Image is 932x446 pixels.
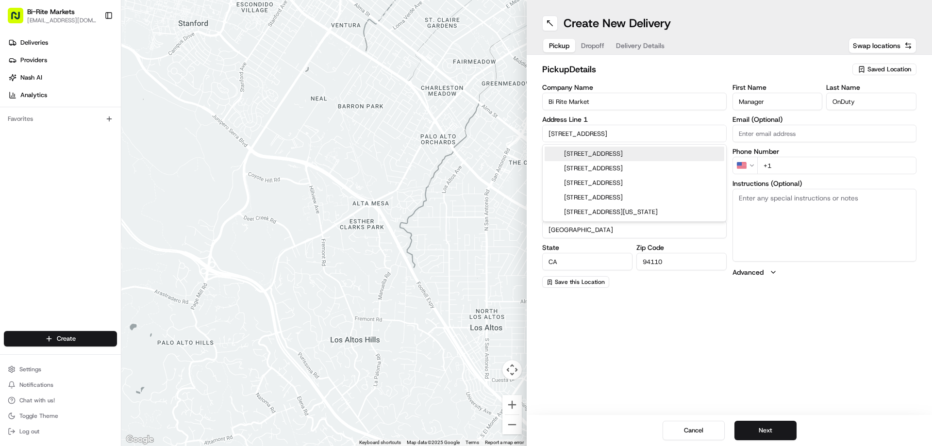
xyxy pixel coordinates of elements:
span: • [81,150,84,158]
button: Cancel [663,421,725,440]
span: Pickup [549,41,569,50]
span: Save this Location [555,278,605,286]
button: Log out [4,425,117,438]
input: Enter email address [732,125,917,142]
a: Nash AI [4,70,121,85]
div: Start new chat [33,93,159,102]
button: Keyboard shortcuts [359,439,401,446]
span: Dropoff [581,41,604,50]
div: Suggestions [542,144,727,222]
input: Enter phone number [757,157,917,174]
span: Chat with us! [19,396,55,404]
button: Next [734,421,797,440]
div: [STREET_ADDRESS] [545,161,724,176]
input: Enter state [542,253,632,270]
a: Terms (opens in new tab) [466,440,479,445]
span: [DATE] [86,150,106,158]
img: 1736555255976-a54dd68f-1ca7-489b-9aae-adbdc363a1c4 [19,151,27,159]
img: Kat Rubio [10,141,25,157]
a: 💻API Documentation [78,187,160,204]
span: Map data ©2025 Google [407,440,460,445]
a: Powered byPylon [68,214,117,222]
span: API Documentation [92,191,156,200]
button: Swap locations [849,38,916,53]
label: Company Name [542,84,727,91]
input: Enter address [542,125,727,142]
button: Zoom out [502,415,522,434]
a: Analytics [4,87,121,103]
span: Swap locations [853,41,900,50]
button: Notifications [4,378,117,392]
label: Zip Code [636,244,727,251]
div: 💻 [82,192,90,199]
a: Report a map error [485,440,524,445]
div: [STREET_ADDRESS] [545,147,724,161]
label: State [542,244,632,251]
span: Toggle Theme [19,412,58,420]
span: Pylon [97,215,117,222]
span: Nash AI [20,73,42,82]
button: Zoom in [502,395,522,414]
div: Favorites [4,111,117,127]
label: First Name [732,84,823,91]
div: We're available if you need us! [33,102,123,110]
span: Notifications [19,381,53,389]
div: Past conversations [10,126,65,134]
a: 📗Knowledge Base [6,187,78,204]
button: Toggle Theme [4,409,117,423]
input: Enter country [542,221,727,238]
div: [STREET_ADDRESS][US_STATE] [545,205,724,219]
span: Settings [19,365,41,373]
p: Welcome 👋 [10,39,177,54]
button: Start new chat [165,96,177,107]
label: Instructions (Optional) [732,180,917,187]
label: Email (Optional) [732,116,917,123]
button: Settings [4,363,117,376]
button: Create [4,331,117,347]
button: Advanced [732,267,917,277]
img: 1736555255976-a54dd68f-1ca7-489b-9aae-adbdc363a1c4 [10,93,27,110]
button: Map camera controls [502,360,522,380]
div: [STREET_ADDRESS] [545,190,724,205]
span: Delivery Details [616,41,665,50]
button: Saved Location [852,63,916,76]
span: Create [57,334,76,343]
img: Google [124,433,156,446]
button: Bi-Rite Markets [27,7,75,17]
input: Enter zip code [636,253,727,270]
h1: Create New Delivery [564,16,671,31]
div: 📗 [10,192,17,199]
button: [EMAIL_ADDRESS][DOMAIN_NAME] [27,17,97,24]
label: Last Name [826,84,916,91]
button: Bi-Rite Markets[EMAIL_ADDRESS][DOMAIN_NAME] [4,4,100,27]
span: Saved Location [867,65,911,74]
input: Clear [25,63,160,73]
span: Deliveries [20,38,48,47]
img: Nash [10,10,29,29]
button: See all [150,124,177,136]
a: Open this area in Google Maps (opens a new window) [124,433,156,446]
a: Deliveries [4,35,121,50]
input: Enter last name [826,93,916,110]
button: Chat with us! [4,394,117,407]
span: Log out [19,428,39,435]
input: Enter first name [732,93,823,110]
div: [STREET_ADDRESS] [545,176,724,190]
button: Save this Location [542,276,609,288]
h2: pickup Details [542,63,847,76]
label: Phone Number [732,148,917,155]
a: Providers [4,52,121,68]
label: Address Line 1 [542,116,727,123]
span: Analytics [20,91,47,99]
span: [PERSON_NAME] [30,150,79,158]
input: Enter company name [542,93,727,110]
span: Providers [20,56,47,65]
label: Advanced [732,267,764,277]
span: Knowledge Base [19,191,74,200]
